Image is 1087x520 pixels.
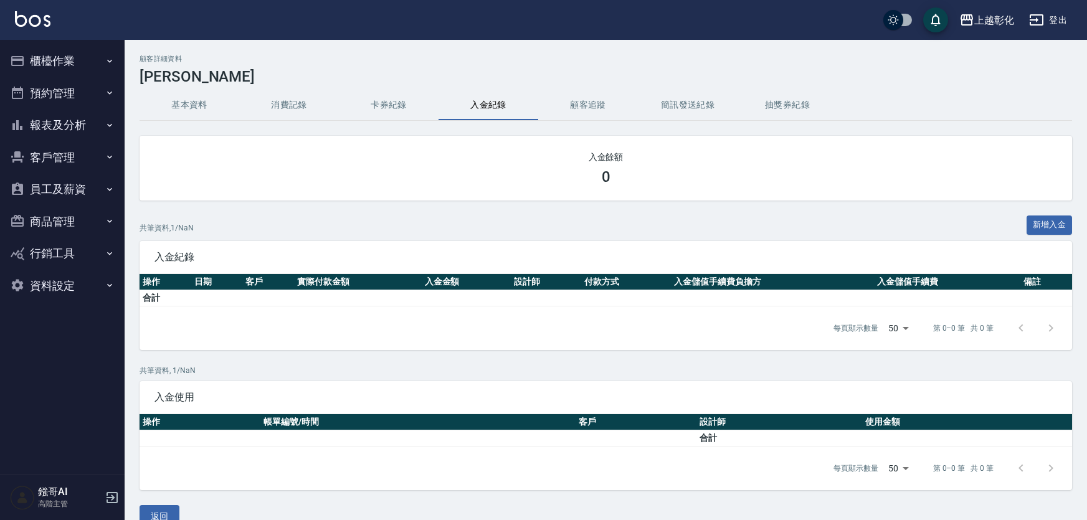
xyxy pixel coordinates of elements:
p: 第 0–0 筆 共 0 筆 [933,463,994,474]
th: 設計師 [511,274,581,290]
th: 入金儲值手續費負擔方 [671,274,874,290]
h3: [PERSON_NAME] [140,68,1072,85]
th: 入金金額 [422,274,511,290]
div: 50 [883,311,913,345]
p: 每頁顯示數量 [833,463,878,474]
th: 付款方式 [581,274,671,290]
h2: 入金餘額 [154,151,1057,163]
span: 入金紀錄 [154,251,1057,263]
th: 客戶 [576,414,696,430]
p: 共 筆資料, 1 / NaN [140,365,1072,376]
span: 入金使用 [154,391,1057,404]
div: 50 [883,451,913,485]
td: 合計 [140,290,191,306]
button: save [923,7,948,32]
th: 操作 [140,274,191,290]
th: 實際付款金額 [294,274,421,290]
h3: 0 [602,168,610,186]
h5: 鏹哥AI [38,486,102,498]
button: 顧客追蹤 [538,90,638,120]
button: 消費記錄 [239,90,339,120]
button: 新增入金 [1027,215,1073,235]
button: 抽獎券紀錄 [738,90,837,120]
button: 商品管理 [5,206,120,238]
th: 客戶 [242,274,294,290]
th: 使用金額 [862,414,1072,430]
p: 高階主管 [38,498,102,509]
div: 上越彰化 [974,12,1014,28]
button: 資料設定 [5,270,120,302]
p: 每頁顯示數量 [833,323,878,334]
button: 櫃檯作業 [5,45,120,77]
img: Logo [15,11,50,27]
th: 日期 [191,274,243,290]
p: 第 0–0 筆 共 0 筆 [933,323,994,334]
th: 備註 [1020,274,1072,290]
button: 預約管理 [5,77,120,110]
td: 合計 [696,430,862,446]
button: 入金紀錄 [439,90,538,120]
button: 基本資料 [140,90,239,120]
button: 報表及分析 [5,109,120,141]
p: 共 筆資料, 1 / NaN [140,222,194,234]
button: 員工及薪資 [5,173,120,206]
th: 入金儲值手續費 [874,274,1020,290]
th: 操作 [140,414,260,430]
button: 卡券紀錄 [339,90,439,120]
button: 上越彰化 [954,7,1019,33]
img: Person [10,485,35,510]
button: 客戶管理 [5,141,120,174]
th: 帳單編號/時間 [260,414,576,430]
h2: 顧客詳細資料 [140,55,1072,63]
button: 登出 [1024,9,1072,32]
button: 簡訊發送紀錄 [638,90,738,120]
button: 行銷工具 [5,237,120,270]
th: 設計師 [696,414,862,430]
